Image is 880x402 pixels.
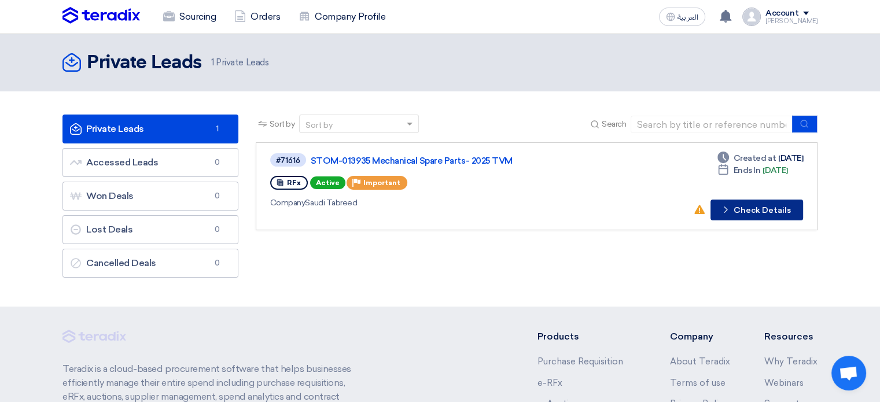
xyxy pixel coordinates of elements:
[537,356,623,367] a: Purchase Requisition
[765,9,798,19] div: Account
[276,157,300,164] div: #71616
[154,4,225,29] a: Sourcing
[211,57,214,68] span: 1
[363,179,400,187] span: Important
[62,7,140,24] img: Teradix logo
[270,198,305,208] span: Company
[765,18,818,24] div: [PERSON_NAME]
[305,119,333,131] div: Sort by
[62,182,238,211] a: Won Deals0
[710,200,803,220] button: Check Details
[669,378,725,388] a: Terms of use
[210,157,224,168] span: 0
[537,378,562,388] a: e-RFx
[210,123,224,135] span: 1
[831,356,866,390] div: دردشة مفتوحة
[537,330,635,344] li: Products
[211,56,268,69] span: Private Leads
[659,8,705,26] button: العربية
[742,8,761,26] img: profile_test.png
[764,378,804,388] a: Webinars
[62,215,238,244] a: Lost Deals0
[602,118,626,130] span: Search
[289,4,395,29] a: Company Profile
[734,164,761,176] span: Ends In
[62,249,238,278] a: Cancelled Deals0
[287,179,301,187] span: RFx
[678,13,698,21] span: العربية
[734,152,776,164] span: Created at
[210,257,224,269] span: 0
[764,356,818,367] a: Why Teradix
[225,4,289,29] a: Orders
[310,176,345,189] span: Active
[717,152,803,164] div: [DATE]
[717,164,788,176] div: [DATE]
[210,224,224,235] span: 0
[631,116,793,133] input: Search by title or reference number
[62,148,238,177] a: Accessed Leads0
[669,356,730,367] a: About Teradix
[311,156,600,166] a: STOM-013935 Mechanical Spare Parts- 2025 TVM
[210,190,224,202] span: 0
[270,197,602,209] div: Saudi Tabreed
[87,51,202,75] h2: Private Leads
[270,118,295,130] span: Sort by
[669,330,730,344] li: Company
[62,115,238,143] a: Private Leads1
[764,330,818,344] li: Resources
